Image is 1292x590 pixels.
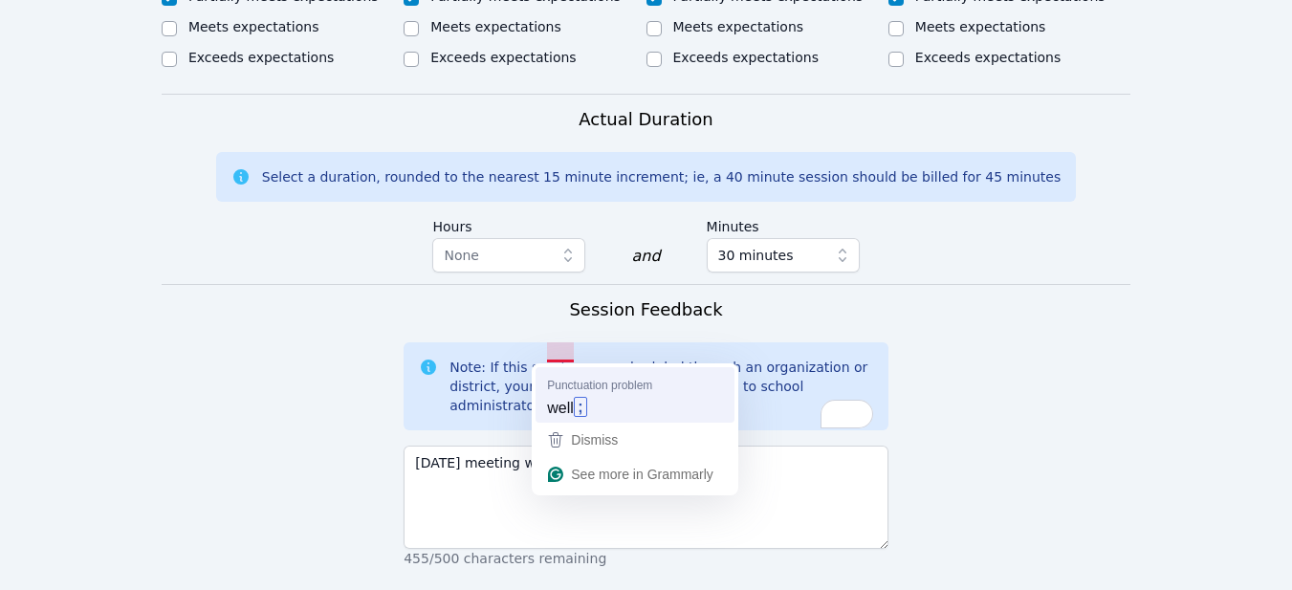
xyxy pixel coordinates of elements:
[404,549,888,568] p: 455/500 characters remaining
[915,50,1061,65] label: Exceeds expectations
[579,106,712,133] h3: Actual Duration
[444,248,479,263] span: None
[262,167,1061,186] div: Select a duration, rounded to the nearest 15 minute increment; ie, a 40 minute session should be ...
[707,238,860,273] button: 30 minutes
[449,358,873,415] div: Note: If this session was scheduled through an organization or district, your feedback may be be ...
[707,209,860,238] label: Minutes
[915,19,1046,34] label: Meets expectations
[430,50,576,65] label: Exceeds expectations
[188,50,334,65] label: Exceeds expectations
[432,238,585,273] button: None
[673,19,804,34] label: Meets expectations
[432,209,585,238] label: Hours
[673,50,819,65] label: Exceeds expectations
[430,19,561,34] label: Meets expectations
[188,19,319,34] label: Meets expectations
[631,245,660,268] div: and
[404,446,888,549] textarea: To enrich screen reader interactions, please activate Accessibility in Grammarly extension settings
[569,296,722,323] h3: Session Feedback
[718,244,794,267] span: 30 minutes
